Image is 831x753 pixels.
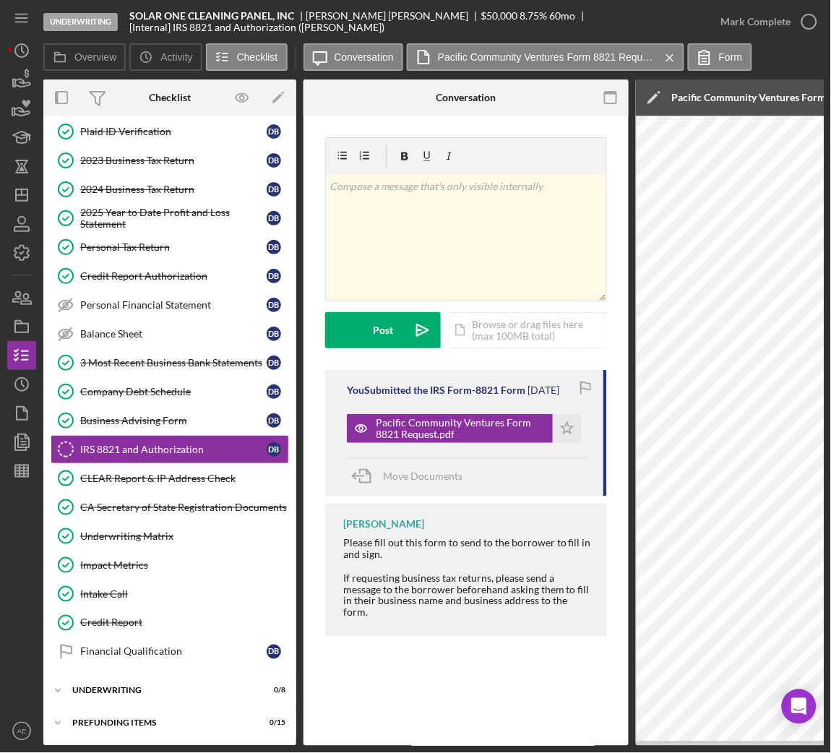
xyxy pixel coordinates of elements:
a: Credit Report [51,608,289,637]
button: Overview [43,43,126,71]
div: Credit Report [80,617,288,629]
button: Activity [129,43,202,71]
a: CA Secretary of State Registration Documents [51,493,289,522]
a: Intake Call [51,580,289,608]
div: D B [267,153,281,168]
div: Business Advising Form [80,415,267,426]
b: SOLAR ONE CLEANING PANEL, INC [129,10,294,22]
div: D B [267,327,281,341]
span: $50,000 [481,9,518,22]
a: Company Debt ScheduleDB [51,377,289,406]
div: 2025 Year to Date Profit and Loss Statement [80,207,267,230]
a: 2025 Year to Date Profit and Loss StatementDB [51,204,289,233]
button: Checklist [206,43,288,71]
button: Pacific Community Ventures Form 8821 Request.pdf [407,43,684,71]
button: Mark Complete [707,7,824,36]
div: D B [267,356,281,370]
div: Impact Metrics [80,559,288,571]
button: Conversation [303,43,404,71]
button: Post [325,312,441,348]
text: AE [17,728,27,736]
div: IRS 8821 and Authorization [80,444,267,455]
div: 2023 Business Tax Return [80,155,267,166]
a: Balance SheetDB [51,319,289,348]
a: Personal Financial StatementDB [51,291,289,319]
div: Intake Call [80,588,288,600]
div: Personal Tax Return [80,241,267,253]
div: 3 Most Recent Business Bank Statements [80,357,267,369]
button: AE [7,717,36,746]
div: Plaid ID Verification [80,126,267,137]
div: Post [373,312,393,348]
div: D B [267,211,281,225]
div: Company Debt Schedule [80,386,267,397]
div: [Internal] IRS 8821 and Authorization ([PERSON_NAME]) [129,22,384,33]
div: D B [267,413,281,428]
label: Conversation [335,51,395,63]
a: Credit Report AuthorizationDB [51,262,289,291]
div: D B [267,442,281,457]
div: [PERSON_NAME] [PERSON_NAME] [306,10,481,22]
a: Plaid ID VerificationDB [51,117,289,146]
button: Move Documents [347,458,477,494]
div: D B [267,384,281,399]
div: D B [267,269,281,283]
div: Please fill out this form to send to the borrower to fill in and sign. If requesting business tax... [343,537,593,619]
div: 0 / 15 [259,719,285,728]
div: Prefunding Items [72,719,249,728]
div: Balance Sheet [80,328,267,340]
div: Underwriting [72,687,249,695]
div: 60 mo [550,10,576,22]
div: Checklist [149,92,191,103]
div: D B [267,298,281,312]
a: Underwriting Matrix [51,522,289,551]
div: CA Secretary of State Registration Documents [80,502,288,513]
div: Underwriting [43,13,118,31]
div: You Submitted the IRS Form-8821 Form [347,384,525,396]
div: Personal Financial Statement [80,299,267,311]
div: D B [267,124,281,139]
button: Pacific Community Ventures Form 8821 Request.pdf [347,414,582,443]
div: 0 / 8 [259,687,285,695]
div: Conversation [436,92,496,103]
div: 2024 Business Tax Return [80,184,267,195]
div: Pacific Community Ventures Form 8821 Request.pdf [376,417,546,440]
a: 2023 Business Tax ReturnDB [51,146,289,175]
a: Impact Metrics [51,551,289,580]
div: D B [267,645,281,659]
div: 8.75 % [520,10,548,22]
label: Overview [74,51,116,63]
div: Credit Report Authorization [80,270,267,282]
span: Move Documents [383,470,462,482]
div: Open Intercom Messenger [782,689,817,724]
div: D B [267,240,281,254]
a: CLEAR Report & IP Address Check [51,464,289,493]
div: Underwriting Matrix [80,530,288,542]
a: Business Advising FormDB [51,406,289,435]
label: Pacific Community Ventures Form 8821 Request.pdf [438,51,655,63]
a: IRS 8821 and AuthorizationDB [51,435,289,464]
a: 2024 Business Tax ReturnDB [51,175,289,204]
a: Personal Tax ReturnDB [51,233,289,262]
label: Form [719,51,743,63]
div: [PERSON_NAME] [343,518,424,530]
label: Checklist [237,51,278,63]
a: 3 Most Recent Business Bank StatementsDB [51,348,289,377]
time: 2025-09-11 21:58 [528,384,559,396]
div: CLEAR Report & IP Address Check [80,473,288,484]
a: Financial QualificationDB [51,637,289,666]
button: Form [688,43,752,71]
div: Financial Qualification [80,646,267,658]
label: Activity [160,51,192,63]
div: Mark Complete [721,7,791,36]
div: D B [267,182,281,197]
